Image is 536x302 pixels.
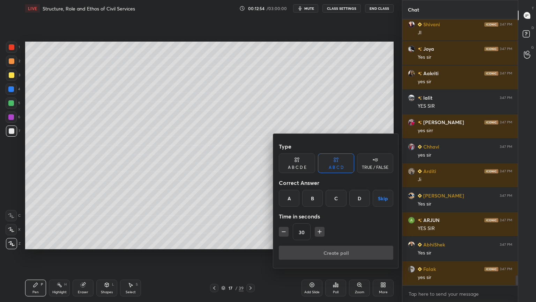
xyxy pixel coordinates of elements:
[349,190,370,207] div: D
[326,190,346,207] div: C
[302,190,323,207] div: B
[279,190,299,207] div: A
[329,165,344,170] div: A B C D
[279,139,393,153] div: Type
[279,176,393,190] div: Correct Answer
[279,209,393,223] div: Time in seconds
[373,190,393,207] button: Skip
[362,165,388,170] div: TRUE / FALSE
[288,165,306,170] div: A B C D E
